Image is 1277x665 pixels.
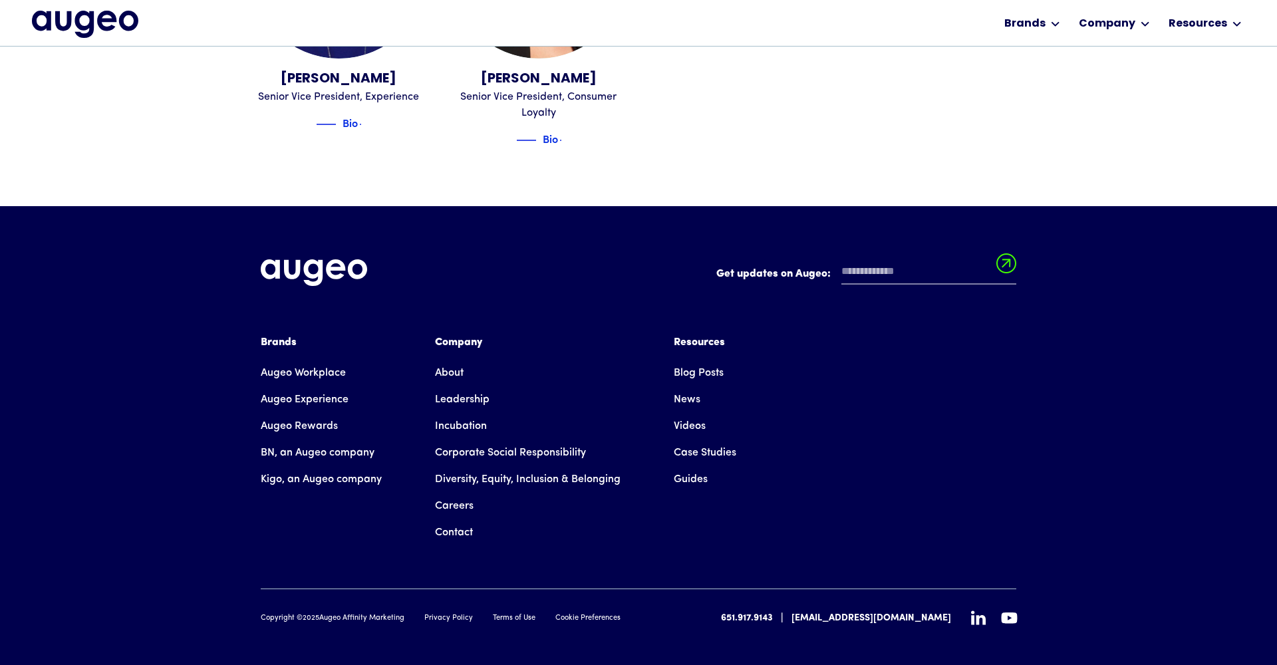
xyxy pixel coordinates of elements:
a: Kigo, an Augeo company [261,466,382,493]
a: home [32,11,138,37]
a: Leadership [435,386,490,413]
div: Resources [1169,16,1227,32]
div: Copyright © Augeo Affinity Marketing [261,613,404,624]
a: Case Studies [674,440,736,466]
img: Blue text arrow [359,116,379,132]
input: Submit [996,253,1016,281]
img: Blue text arrow [559,132,579,148]
a: Blog Posts [674,360,724,386]
div: Brands [1004,16,1046,32]
div: [PERSON_NAME] [450,69,629,89]
a: Terms of Use [493,613,535,624]
a: Contact [435,519,473,546]
div: Company [435,334,621,350]
label: Get updates on Augeo: [716,266,831,282]
a: Augeo Experience [261,386,349,413]
img: Augeo's full logo in white. [261,259,367,287]
a: Careers [435,493,474,519]
a: Diversity, Equity, Inclusion & Belonging [435,466,621,493]
div: Bio [343,114,358,130]
div: Senior Vice President, Experience [249,89,428,105]
a: Guides [674,466,708,493]
a: Incubation [435,413,487,440]
a: Videos [674,413,706,440]
div: Bio [543,130,558,146]
div: [PERSON_NAME] [249,69,428,89]
a: Augeo Rewards [261,413,338,440]
a: Augeo Workplace [261,360,346,386]
a: [EMAIL_ADDRESS][DOMAIN_NAME] [791,611,951,625]
div: Brands [261,334,382,350]
div: Company [1079,16,1135,32]
img: Blue decorative line [516,132,536,148]
span: 2025 [303,614,319,622]
form: Email Form [716,259,1016,291]
img: Blue decorative line [316,116,336,132]
div: | [781,610,783,626]
img: Augeo's full logo in midnight blue. [32,11,138,37]
a: News [674,386,700,413]
a: 651.917.9143 [721,611,773,625]
a: BN, an Augeo company [261,440,374,466]
a: Privacy Policy [424,613,473,624]
a: About [435,360,464,386]
div: Senior Vice President, Consumer Loyalty [450,89,629,121]
a: Cookie Preferences [555,613,621,624]
a: Corporate Social Responsibility [435,440,586,466]
div: Resources [674,334,736,350]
